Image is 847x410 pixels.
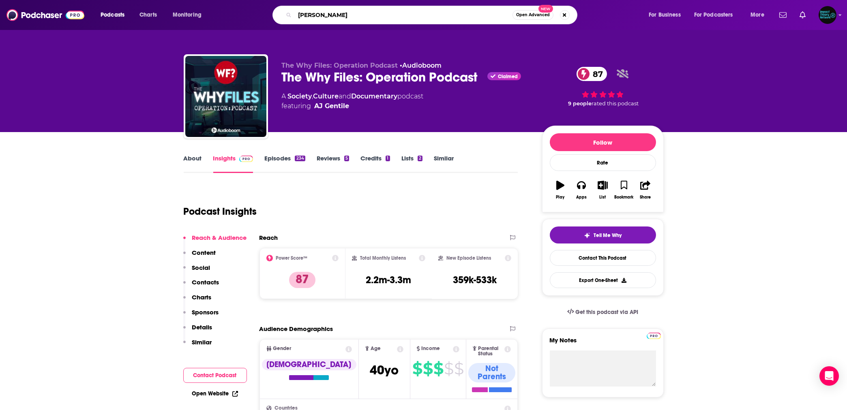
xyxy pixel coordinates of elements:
[643,9,691,21] button: open menu
[403,62,442,69] a: Audioboom
[273,346,292,351] span: Gender
[453,274,497,286] h3: 359k-533k
[418,156,422,161] div: 2
[192,264,210,271] p: Social
[366,274,411,286] h3: 2.2m-3.3m
[192,390,238,397] a: Open Website
[352,92,398,100] a: Documentary
[538,5,553,13] span: New
[647,333,661,339] img: Podchaser Pro
[259,234,278,241] h2: Reach
[647,331,661,339] a: Pro website
[577,67,607,81] a: 87
[239,156,253,162] img: Podchaser Pro
[585,67,607,81] span: 87
[400,62,442,69] span: •
[360,154,390,173] a: Credits1
[600,195,606,200] div: List
[592,100,639,107] span: rated this podcast
[694,9,733,21] span: For Podcasters
[95,9,135,21] button: open menu
[454,362,463,375] span: $
[295,9,512,21] input: Search podcasts, credits, & more...
[819,366,839,386] div: Open Intercom Messenger
[689,9,745,21] button: open menu
[184,154,202,173] a: About
[192,249,216,256] p: Content
[192,278,219,286] p: Contacts
[167,9,212,21] button: open menu
[344,156,349,161] div: 5
[550,175,571,205] button: Play
[262,359,356,370] div: [DEMOGRAPHIC_DATA]
[478,346,503,357] span: Parental Status
[192,293,212,301] p: Charts
[360,255,406,261] h2: Total Monthly Listens
[640,195,651,200] div: Share
[276,255,308,261] h2: Power Score™
[516,13,550,17] span: Open Advanced
[101,9,124,21] span: Podcasts
[594,232,622,239] span: Tell Me Why
[550,226,656,243] button: tell me why sparkleTell Me Why
[386,156,390,161] div: 1
[282,62,398,69] span: The Why Files: Operation Podcast
[183,323,212,338] button: Details
[259,325,333,333] h2: Audience Demographics
[819,6,836,24] img: User Profile
[584,232,590,239] img: tell me why sparkle
[183,308,219,323] button: Sponsors
[592,175,613,205] button: List
[550,133,656,151] button: Follow
[568,100,592,107] span: 9 people
[282,92,424,111] div: A podcast
[173,9,202,21] span: Monitoring
[542,62,664,112] div: 87 9 peoplerated this podcast
[512,10,553,20] button: Open AdvancedNew
[192,308,219,316] p: Sponsors
[751,9,764,21] span: More
[446,255,491,261] h2: New Episode Listens
[561,302,645,322] a: Get this podcast via API
[183,234,247,249] button: Reach & Audience
[315,101,350,111] a: AJ Gentile
[571,175,592,205] button: Apps
[183,278,219,293] button: Contacts
[134,9,162,21] a: Charts
[819,6,836,24] button: Show profile menu
[422,346,440,351] span: Income
[192,338,212,346] p: Similar
[213,154,253,173] a: InsightsPodchaser Pro
[183,293,212,308] button: Charts
[339,92,352,100] span: and
[6,7,84,23] img: Podchaser - Follow, Share and Rate Podcasts
[635,175,656,205] button: Share
[370,362,399,378] span: 40 yo
[185,56,266,137] img: The Why Files: Operation Podcast
[649,9,681,21] span: For Business
[183,338,212,353] button: Similar
[282,101,424,111] span: featuring
[280,6,585,24] div: Search podcasts, credits, & more...
[264,154,305,173] a: Episodes234
[371,346,381,351] span: Age
[575,309,638,316] span: Get this podcast via API
[819,6,836,24] span: Logged in as rich38187
[550,154,656,171] div: Rate
[556,195,564,200] div: Play
[317,154,349,173] a: Reviews5
[312,92,313,100] span: ,
[289,272,315,288] p: 87
[796,8,809,22] a: Show notifications dropdown
[444,362,453,375] span: $
[498,75,518,79] span: Claimed
[288,92,312,100] a: Society
[745,9,774,21] button: open menu
[576,195,587,200] div: Apps
[313,92,339,100] a: Culture
[184,205,257,218] h1: Podcast Insights
[412,362,422,375] span: $
[183,249,216,264] button: Content
[183,264,210,279] button: Social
